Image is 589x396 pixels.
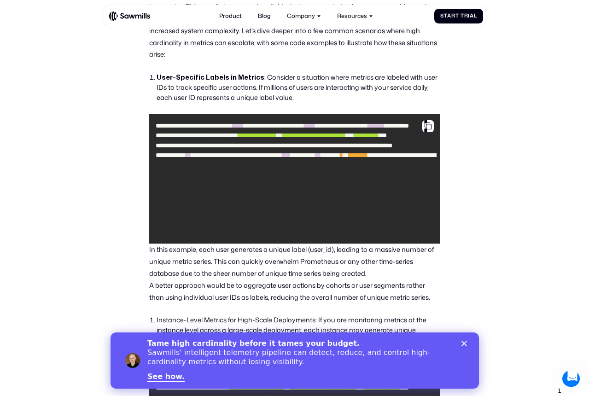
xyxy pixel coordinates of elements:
[157,315,440,355] li: Instance-Level Metrics for High-Scale Deployments: If you are monitoring metrics at the instance ...
[254,8,275,24] a: Blog
[337,12,367,19] div: Resources
[470,13,474,19] span: a
[461,13,464,19] span: T
[474,13,477,19] span: l
[440,13,444,19] span: S
[157,74,264,81] strong: User-Specific Labels in Metrics
[558,365,580,387] iframe: Intercom live chat
[157,72,440,103] li: : Consider a situation where metrics are labeled with user IDs to track specific user actions. If...
[451,13,455,19] span: r
[468,13,470,19] span: i
[464,13,468,19] span: r
[447,13,451,19] span: a
[558,387,561,394] span: 1
[215,8,246,24] a: Product
[287,12,315,19] div: Company
[332,8,377,24] div: Resources
[434,9,483,24] a: StartTrial
[444,13,448,19] span: t
[111,332,479,389] iframe: Intercom live chat banner
[455,13,459,19] span: t
[283,8,326,24] div: Company
[149,244,440,303] p: In this example, each user generates a unique label (user_id), leading to a massive number of uni...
